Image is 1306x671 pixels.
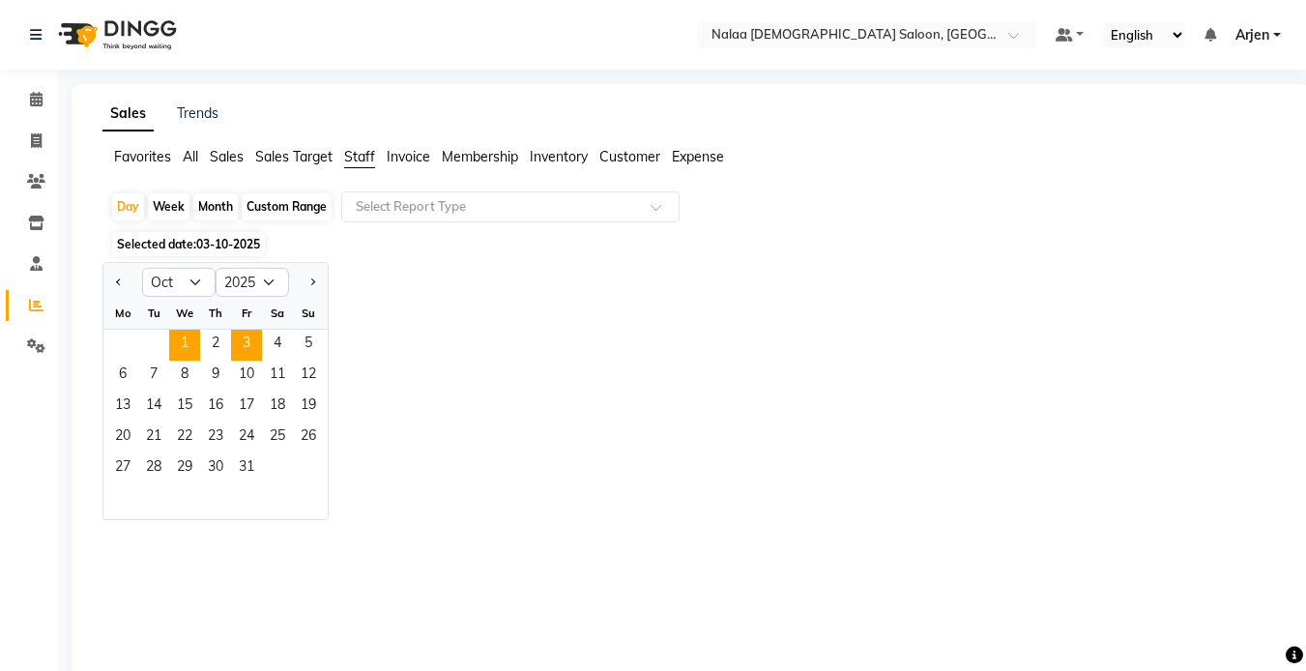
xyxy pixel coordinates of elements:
div: Wednesday, October 29, 2025 [169,453,200,484]
div: Custom Range [242,193,332,220]
span: 8 [169,361,200,392]
span: Arjen [1235,25,1269,45]
div: Monday, October 27, 2025 [107,453,138,484]
button: Previous month [111,267,127,298]
div: Sunday, October 12, 2025 [293,361,324,392]
div: Thursday, October 2, 2025 [200,330,231,361]
span: 18 [262,392,293,423]
button: Next month [305,267,320,298]
div: Thursday, October 16, 2025 [200,392,231,423]
span: 15 [169,392,200,423]
div: We [169,298,200,329]
div: Tuesday, October 21, 2025 [138,423,169,453]
span: 29 [169,453,200,484]
div: Su [293,298,324,329]
span: 03-10-2025 [196,237,260,251]
span: Favorites [114,148,171,165]
span: Invoice [387,148,430,165]
div: Sunday, October 19, 2025 [293,392,324,423]
span: 10 [231,361,262,392]
span: 6 [107,361,138,392]
span: Inventory [530,148,588,165]
span: 14 [138,392,169,423]
div: Sunday, October 5, 2025 [293,330,324,361]
div: Day [112,193,144,220]
div: Wednesday, October 8, 2025 [169,361,200,392]
span: Sales [210,148,244,165]
div: Saturday, October 25, 2025 [262,423,293,453]
span: 23 [200,423,231,453]
div: Sunday, October 26, 2025 [293,423,324,453]
a: Sales [102,97,154,131]
span: Expense [672,148,724,165]
div: Monday, October 20, 2025 [107,423,138,453]
span: 25 [262,423,293,453]
span: 22 [169,423,200,453]
div: Fr [231,298,262,329]
span: Membership [442,148,518,165]
span: 13 [107,392,138,423]
select: Select year [216,268,289,297]
div: Tu [138,298,169,329]
span: 17 [231,392,262,423]
span: 21 [138,423,169,453]
span: Sales Target [255,148,333,165]
span: 16 [200,392,231,423]
div: Tuesday, October 14, 2025 [138,392,169,423]
div: Tuesday, October 28, 2025 [138,453,169,484]
div: Friday, October 31, 2025 [231,453,262,484]
span: 1 [169,330,200,361]
select: Select month [142,268,216,297]
span: 5 [293,330,324,361]
div: Saturday, October 18, 2025 [262,392,293,423]
div: Sa [262,298,293,329]
div: Friday, October 3, 2025 [231,330,262,361]
span: 19 [293,392,324,423]
span: 26 [293,423,324,453]
a: Trends [177,104,218,122]
span: 12 [293,361,324,392]
span: 31 [231,453,262,484]
div: Month [193,193,238,220]
div: Monday, October 6, 2025 [107,361,138,392]
div: Tuesday, October 7, 2025 [138,361,169,392]
span: 30 [200,453,231,484]
div: Saturday, October 4, 2025 [262,330,293,361]
span: Customer [599,148,660,165]
div: Thursday, October 9, 2025 [200,361,231,392]
div: Mo [107,298,138,329]
div: Th [200,298,231,329]
span: 20 [107,423,138,453]
div: Friday, October 10, 2025 [231,361,262,392]
div: Wednesday, October 1, 2025 [169,330,200,361]
span: 2 [200,330,231,361]
div: Wednesday, October 22, 2025 [169,423,200,453]
span: 11 [262,361,293,392]
span: 9 [200,361,231,392]
div: Saturday, October 11, 2025 [262,361,293,392]
span: 7 [138,361,169,392]
div: Wednesday, October 15, 2025 [169,392,200,423]
div: Friday, October 24, 2025 [231,423,262,453]
span: All [183,148,198,165]
img: logo [49,8,182,62]
span: Selected date: [112,232,265,256]
span: 4 [262,330,293,361]
div: Thursday, October 23, 2025 [200,423,231,453]
div: Monday, October 13, 2025 [107,392,138,423]
span: Staff [344,148,375,165]
div: Week [148,193,189,220]
span: 24 [231,423,262,453]
span: 3 [231,330,262,361]
div: Thursday, October 30, 2025 [200,453,231,484]
div: Friday, October 17, 2025 [231,392,262,423]
span: 27 [107,453,138,484]
span: 28 [138,453,169,484]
